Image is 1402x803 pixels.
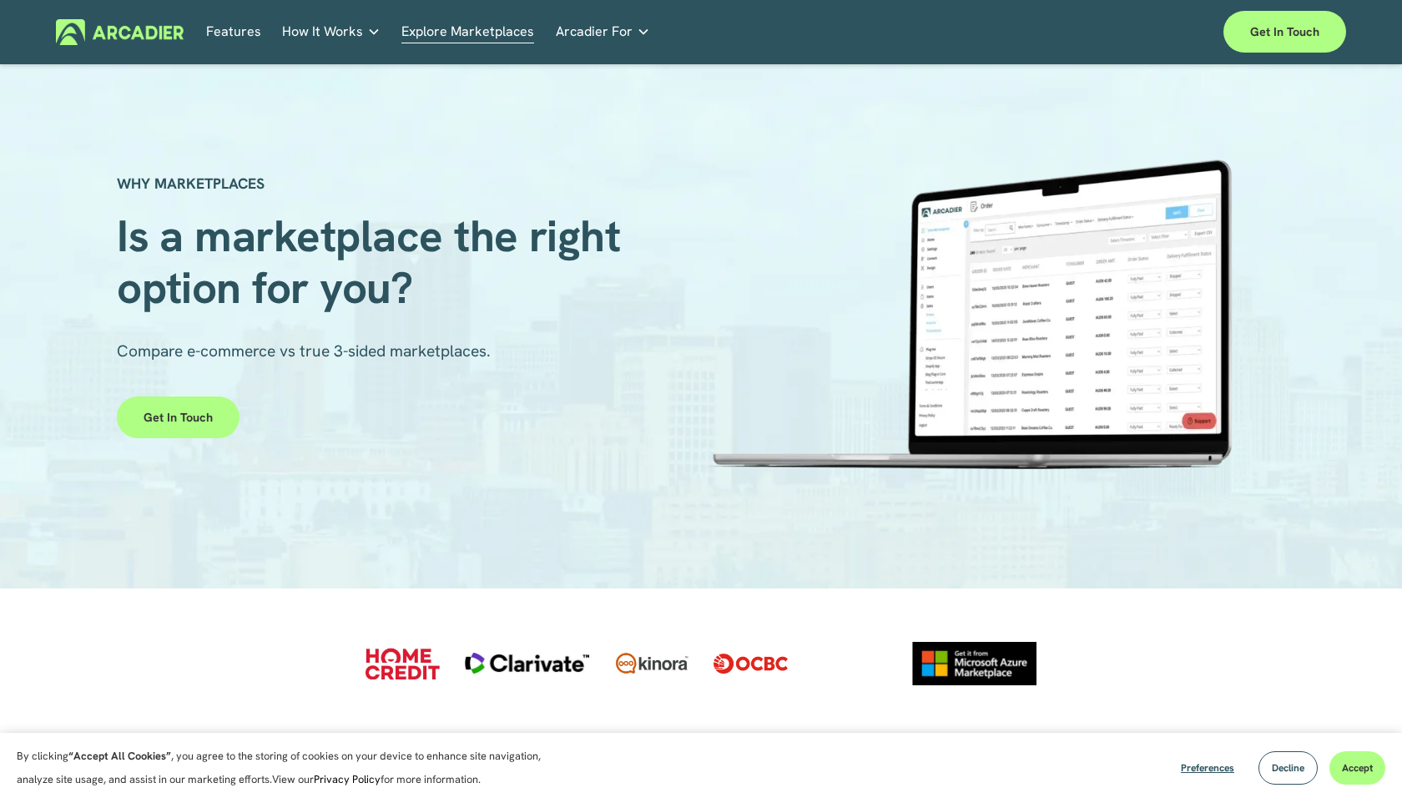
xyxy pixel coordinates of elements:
strong: WHY MARKETPLACES [117,174,265,193]
button: Decline [1258,751,1318,785]
span: Arcadier For [556,20,633,43]
a: Features [206,19,261,45]
span: Preferences [1181,761,1234,775]
button: Accept [1329,751,1385,785]
span: Accept [1342,761,1373,775]
span: Is a marketplace the right option for you? [117,207,632,316]
p: By clicking , you agree to the storing of cookies on your device to enhance site navigation, anal... [17,745,559,791]
a: Get in touch [1223,11,1346,53]
img: Arcadier [56,19,184,45]
strong: “Accept All Cookies” [68,749,171,763]
button: Preferences [1168,751,1247,785]
a: folder dropdown [282,19,381,45]
span: Decline [1272,761,1304,775]
a: Privacy Policy [314,772,381,786]
span: How It Works [282,20,363,43]
a: Explore Marketplaces [401,19,534,45]
a: Get in touch [117,396,240,438]
a: folder dropdown [556,19,650,45]
span: Compare e-commerce vs true 3-sided marketplaces. [117,341,491,361]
